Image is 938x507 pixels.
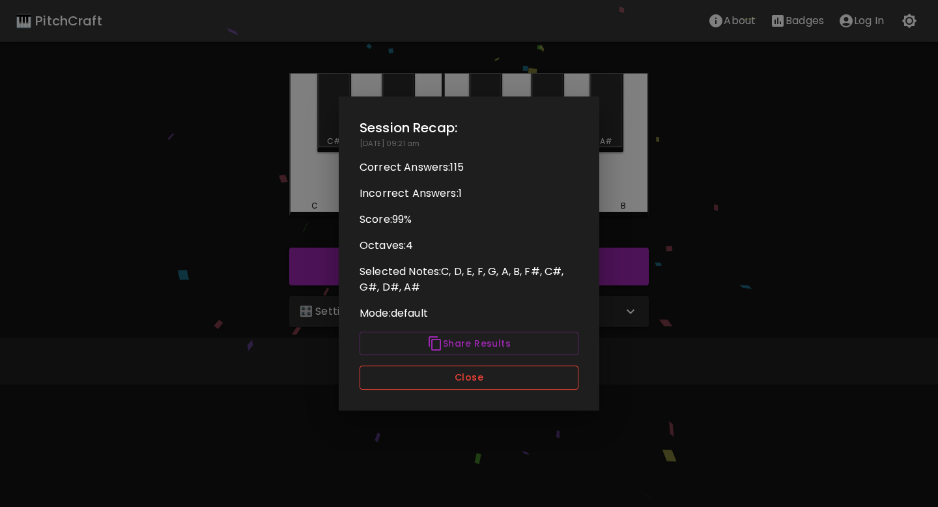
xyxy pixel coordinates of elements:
[360,160,578,175] p: Correct Answers: 115
[360,306,578,321] p: Mode: default
[360,212,578,227] p: Score: 99 %
[360,238,578,254] p: Octaves: 4
[360,117,578,138] h2: Session Recap:
[360,332,578,356] button: Share Results
[360,366,578,390] button: Close
[360,186,578,201] p: Incorrect Answers: 1
[360,264,578,295] p: Selected Notes: C, D, E, F, G, A, B, F#, C#, G#, D#, A#
[360,138,578,149] p: [DATE] 09:21 am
